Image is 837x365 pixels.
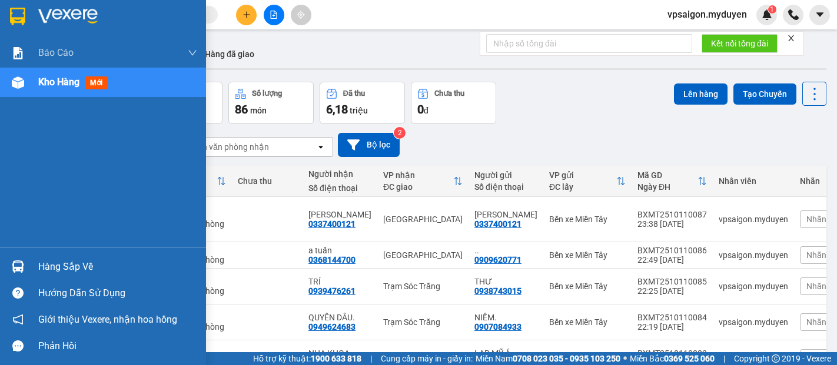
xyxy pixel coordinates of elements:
span: đ [424,106,429,115]
span: Miền Bắc [630,352,715,365]
div: Đã thu [343,89,365,98]
div: [GEOGRAPHIC_DATA] [383,250,463,260]
div: vpsaigon.myduyen [719,317,788,327]
button: Số lượng86món [228,82,314,124]
div: Bến xe Miền Tây [549,250,626,260]
button: Bộ lọc [338,133,400,157]
span: 0 [417,102,424,116]
span: Kho hàng [38,76,79,88]
div: Số điện thoại [308,183,371,193]
div: Chưa thu [238,176,297,186]
div: TRÍ [308,277,371,286]
span: 6,18 [326,102,348,116]
div: 0337400121 [308,219,356,229]
div: Bến xe Miền Tây [549,215,626,224]
div: 0368144700 [308,255,356,264]
span: Hỗ trợ kỹ thuật: [253,352,361,365]
th: Toggle SortBy [632,166,713,197]
span: Nhãn [806,215,826,224]
span: question-circle [12,287,24,299]
div: VP nhận [383,170,453,180]
div: Phản hồi [38,337,197,355]
div: vpsaigon.myduyen [719,250,788,260]
span: message [12,340,24,351]
button: Hàng đã giao [195,40,264,68]
span: caret-down [815,9,825,20]
span: Nhãn [806,250,826,260]
div: 0949624683 [308,322,356,331]
span: copyright [772,354,780,363]
th: Toggle SortBy [377,166,469,197]
div: Nhân viên [719,176,788,186]
span: Báo cáo [38,45,74,60]
div: vpsaigon.myduyen [719,215,788,224]
div: Số điện thoại [474,182,537,192]
div: THIỆN NGÔ [474,210,537,219]
sup: 2 [394,127,406,139]
div: Hàng sắp về [38,258,197,276]
input: Nhập số tổng đài [486,34,692,53]
div: LAB MỸ Á [474,349,537,358]
button: Lên hàng [674,83,728,105]
div: BXMT2510110087 [637,210,707,219]
span: ... [350,349,357,358]
button: Đã thu6,18 triệu [320,82,405,124]
div: ĐC lấy [549,182,616,192]
button: caret-down [809,5,830,25]
div: 23:38 [DATE] [637,219,707,229]
div: Hướng dẫn sử dụng [38,284,197,302]
img: icon-new-feature [762,9,772,20]
div: a tuấn [308,246,371,255]
div: BXMT2510110083 [637,349,707,358]
div: Mã GD [637,170,697,180]
button: Chưa thu0đ [411,82,496,124]
div: BXMT2510110084 [637,313,707,322]
img: phone-icon [788,9,799,20]
span: Nhãn [806,317,826,327]
span: aim [297,11,305,19]
span: mới [85,76,107,89]
div: 0939476261 [308,286,356,296]
div: BXMT2510110085 [637,277,707,286]
div: NHA KHOA AN TRẠCH [308,349,371,358]
div: VP gửi [549,170,616,180]
div: [GEOGRAPHIC_DATA] [383,215,463,224]
button: file-add [264,5,284,25]
img: logo-vxr [10,8,25,25]
strong: 0708 023 035 - 0935 103 250 [513,354,620,363]
button: plus [236,5,257,25]
strong: 1900 633 818 [311,354,361,363]
button: Kết nối tổng đài [702,34,778,53]
span: Miền Nam [476,352,620,365]
span: | [370,352,372,365]
span: 86 [235,102,248,116]
span: món [250,106,267,115]
div: Bến xe Miền Tây [549,317,626,327]
div: 22:25 [DATE] [637,286,707,296]
strong: 0369 525 060 [664,354,715,363]
img: warehouse-icon [12,76,24,89]
div: Chọn văn phòng nhận [188,141,269,153]
div: THIỆN NGÔ [308,210,371,219]
div: Chưa thu [434,89,464,98]
div: NIỀM. [474,313,537,322]
span: Nhãn [806,282,826,291]
span: Cung cấp máy in - giấy in: [381,352,473,365]
div: vpsaigon.myduyen [719,282,788,291]
div: Ngày ĐH [637,182,697,192]
img: solution-icon [12,47,24,59]
div: 0938743015 [474,286,522,296]
div: 22:49 [DATE] [637,255,707,264]
div: 0337400121 [474,219,522,229]
button: Tạo Chuyến [733,83,796,105]
span: close [787,34,795,42]
img: warehouse-icon [12,260,24,273]
span: | [723,352,725,365]
button: aim [291,5,311,25]
div: 0907084933 [474,322,522,331]
div: Người nhận [308,169,371,179]
span: notification [12,314,24,325]
span: 1 [770,5,774,14]
span: Giới thiệu Vexere, nhận hoa hồng [38,312,177,327]
span: vpsaigon.myduyen [658,7,756,22]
